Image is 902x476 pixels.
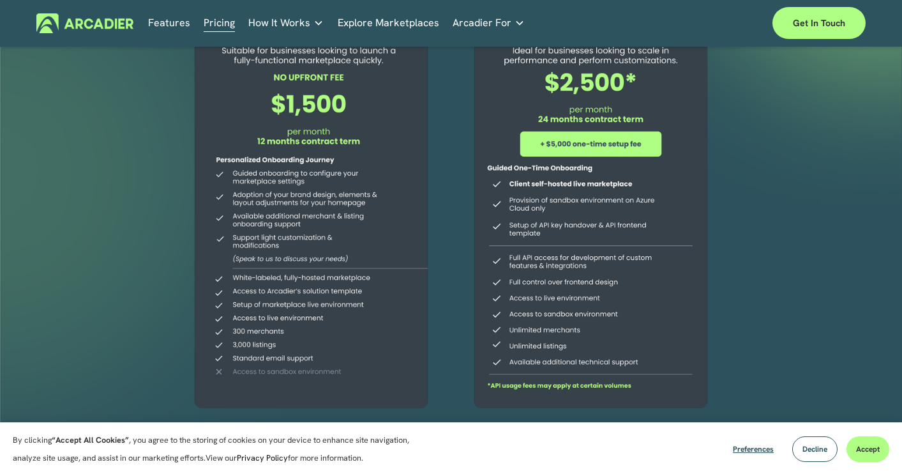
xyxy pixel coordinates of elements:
a: Features [148,13,190,33]
a: Pricing [204,13,235,33]
span: Arcadier For [453,14,511,32]
a: folder dropdown [453,13,525,33]
a: Explore Marketplaces [338,13,439,33]
img: Arcadier [36,13,134,33]
button: Decline [792,436,838,462]
p: By clicking , you agree to the storing of cookies on your device to enhance site navigation, anal... [13,431,428,467]
iframe: Chat Widget [838,415,902,476]
strong: “Accept All Cookies” [52,434,129,445]
a: folder dropdown [248,13,324,33]
span: Decline [802,444,827,454]
a: Get in touch [772,7,866,39]
button: Preferences [723,436,783,462]
span: How It Works [248,14,310,32]
span: Preferences [733,444,774,454]
a: Privacy Policy [237,452,288,463]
